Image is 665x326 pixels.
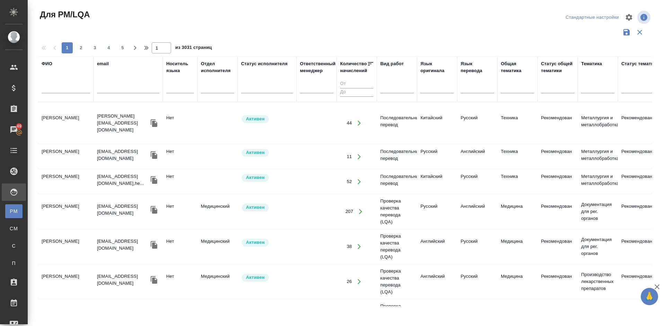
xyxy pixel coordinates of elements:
td: Английский [417,234,457,259]
td: Русский [457,269,497,294]
td: Рекомендован [538,170,578,194]
td: [PERSON_NAME] [38,234,94,259]
td: Английский [457,199,497,224]
div: email [97,60,109,67]
button: Открыть работы [352,116,366,130]
td: Русский [457,234,497,259]
button: Скопировать [149,275,159,285]
span: С [9,242,19,249]
td: Техника [497,145,538,169]
button: Скопировать [149,205,159,215]
td: Документация для рег. органов [578,198,618,225]
div: Статус общей тематики [541,60,574,74]
a: PM [5,204,23,218]
button: Сохранить фильтры [620,26,633,39]
div: 44 [347,120,352,127]
td: Проверка качества перевода (LQA) [377,264,417,299]
p: [EMAIL_ADDRESS][DOMAIN_NAME] [97,238,149,252]
td: Нет [163,199,197,224]
div: Количество начислений [340,60,367,74]
button: 3 [89,42,100,53]
button: 4 [103,42,114,53]
input: До [340,88,373,97]
p: Активен [246,149,265,156]
td: Нет [163,234,197,259]
div: Вид работ [380,60,404,67]
span: 4 [103,44,114,51]
p: [EMAIL_ADDRESS][DOMAIN_NAME] [97,148,149,162]
p: [PERSON_NAME][EMAIL_ADDRESS][DOMAIN_NAME] [97,113,149,134]
td: Рекомендован [538,269,578,294]
span: 🙏 [644,289,655,304]
p: Активен [246,174,265,181]
td: Нет [163,269,197,294]
td: Металлургия и металлобработка [578,111,618,135]
td: Производство лекарственных препаратов [578,268,618,295]
div: Рядовой исполнитель: назначай с учетом рейтинга [241,238,293,247]
td: Медицинский [197,234,238,259]
td: [PERSON_NAME] [38,269,94,294]
span: из 3031 страниц [175,43,212,53]
div: ФИО [42,60,52,67]
td: [PERSON_NAME] [38,111,94,135]
div: Рядовой исполнитель: назначай с учетом рейтинга [241,203,293,212]
span: CM [9,225,19,232]
td: Английский [417,269,457,294]
td: Рекомендован [538,199,578,224]
p: [EMAIL_ADDRESS][DOMAIN_NAME] [97,203,149,217]
div: split button [564,12,621,23]
div: Язык перевода [461,60,494,74]
div: 52 [347,178,352,185]
td: Русский [417,145,457,169]
button: Скопировать [149,150,159,160]
button: 2 [76,42,87,53]
td: Русский [417,199,457,224]
a: CM [5,222,23,235]
td: Русский [457,170,497,194]
p: Активен [246,115,265,122]
div: 207 [345,208,353,215]
div: 11 [347,153,352,160]
td: Техника [497,170,538,194]
button: Скопировать [149,175,159,185]
span: 3 [89,44,100,51]
td: Рекомендован [538,145,578,169]
td: Проверка качества перевода (LQA) [377,194,417,229]
span: 49 [12,123,26,130]
td: Медицина [497,234,538,259]
p: [EMAIL_ADDRESS][DOMAIN_NAME] [97,273,149,287]
div: Ответственный менеджер [300,60,336,74]
td: [PERSON_NAME] [38,199,94,224]
a: 49 [2,121,26,138]
span: PM [9,208,19,215]
p: Активен [246,204,265,211]
div: Рядовой исполнитель: назначай с учетом рейтинга [241,114,293,124]
td: Нет [163,170,197,194]
td: Документация для рег. органов [578,233,618,260]
p: [EMAIL_ADDRESS][DOMAIN_NAME],he... [97,173,149,187]
button: Открыть работы [354,205,368,219]
span: 2 [76,44,87,51]
td: Медицина [497,199,538,224]
td: Русский [457,111,497,135]
div: Тематика [581,60,602,67]
div: 38 [347,243,352,250]
button: Открыть работы [352,149,366,164]
span: Посмотреть информацию [637,11,652,24]
td: [PERSON_NAME] [38,170,94,194]
span: Для PM/LQA [38,9,90,20]
div: Рядовой исполнитель: назначай с учетом рейтинга [241,173,293,182]
td: Медицинский [197,269,238,294]
td: Китайский [417,170,457,194]
td: Медицинский [197,199,238,224]
td: Рекомендован [538,111,578,135]
button: Открыть работы [352,240,366,254]
td: Медицина [497,269,538,294]
button: Сбросить фильтры [633,26,646,39]
td: Последовательный перевод [377,145,417,169]
button: Скопировать [149,118,159,128]
p: Активен [246,239,265,246]
td: Последовательный перевод [377,170,417,194]
input: От [340,80,373,88]
td: Нет [163,145,197,169]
